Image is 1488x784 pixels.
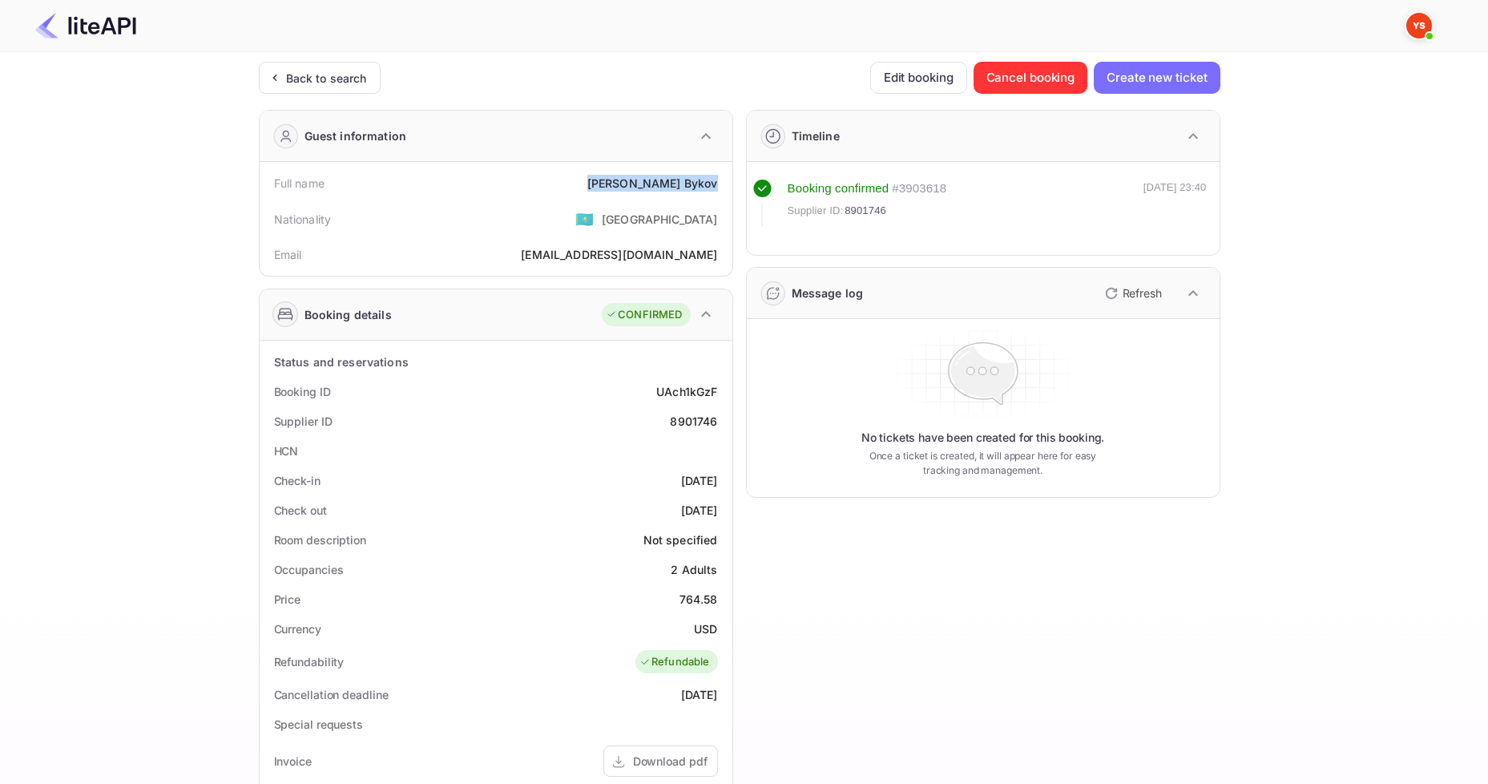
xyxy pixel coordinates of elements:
[1094,62,1220,94] button: Create new ticket
[602,211,718,228] div: [GEOGRAPHIC_DATA]
[857,449,1110,478] p: Once a ticket is created, it will appear here for easy tracking and management.
[643,531,718,548] div: Not specified
[521,246,717,263] div: [EMAIL_ADDRESS][DOMAIN_NAME]
[274,383,331,400] div: Booking ID
[681,686,718,703] div: [DATE]
[656,383,717,400] div: UAch1kGzF
[274,591,301,608] div: Price
[575,204,594,233] span: United States
[274,175,325,192] div: Full name
[606,307,682,323] div: CONFIRMED
[788,180,889,198] div: Booking confirmed
[892,180,946,198] div: # 3903618
[681,472,718,489] div: [DATE]
[861,430,1105,446] p: No tickets have been created for this booking.
[274,531,366,548] div: Room description
[274,561,344,578] div: Occupancies
[1143,180,1207,226] div: [DATE] 23:40
[35,13,136,38] img: LiteAPI Logo
[870,62,967,94] button: Edit booking
[1095,281,1168,306] button: Refresh
[274,246,302,263] div: Email
[1406,13,1432,38] img: Yandex Support
[639,654,710,670] div: Refundable
[788,203,844,219] span: Supplier ID:
[681,502,718,519] div: [DATE]
[274,686,389,703] div: Cancellation deadline
[274,413,333,430] div: Supplier ID
[274,354,409,370] div: Status and reservations
[274,620,321,637] div: Currency
[679,591,718,608] div: 764.58
[274,472,321,489] div: Check-in
[274,443,299,459] div: HCN
[974,62,1088,94] button: Cancel booking
[694,620,717,637] div: USD
[274,211,332,228] div: Nationality
[1123,285,1162,301] p: Refresh
[274,502,327,519] div: Check out
[792,285,864,301] div: Message log
[286,70,367,87] div: Back to search
[792,127,840,144] div: Timeline
[587,175,718,192] div: [PERSON_NAME] Bykov
[274,753,312,770] div: Invoice
[671,561,717,578] div: 2 Adults
[274,653,345,670] div: Refundability
[670,413,717,430] div: 8901746
[274,716,363,733] div: Special requests
[304,306,392,323] div: Booking details
[633,753,708,770] div: Download pdf
[845,203,886,219] span: 8901746
[304,127,407,144] div: Guest information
